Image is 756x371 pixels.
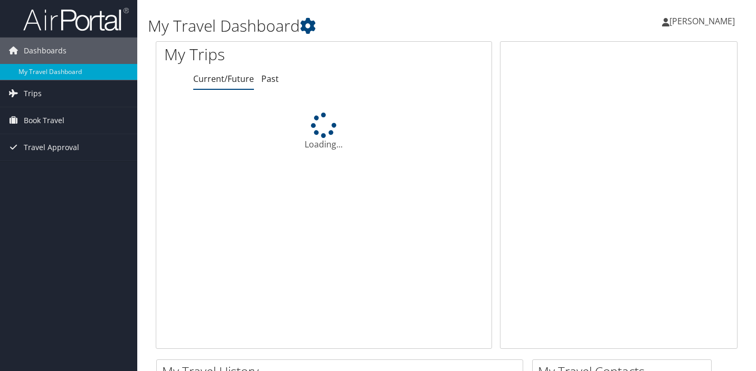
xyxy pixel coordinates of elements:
[156,113,492,151] div: Loading...
[662,5,745,37] a: [PERSON_NAME]
[148,15,546,37] h1: My Travel Dashboard
[164,43,344,66] h1: My Trips
[669,15,735,27] span: [PERSON_NAME]
[261,73,279,85] a: Past
[24,38,67,64] span: Dashboards
[23,7,129,32] img: airportal-logo.png
[24,107,64,134] span: Book Travel
[24,134,79,161] span: Travel Approval
[193,73,254,85] a: Current/Future
[24,80,42,107] span: Trips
